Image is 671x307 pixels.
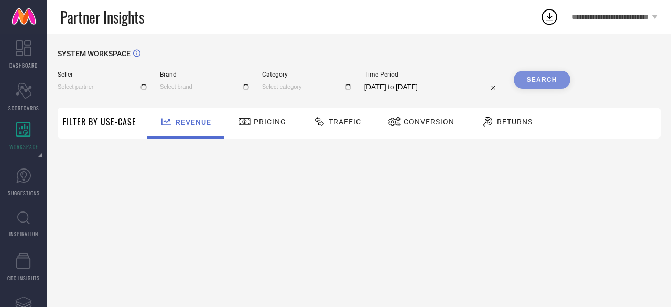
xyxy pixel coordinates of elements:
span: WORKSPACE [9,143,38,151]
span: Time Period [364,71,501,78]
div: Open download list [540,7,559,26]
span: SUGGESTIONS [8,189,40,197]
span: Partner Insights [60,6,144,28]
span: Traffic [329,118,361,126]
span: Conversion [404,118,454,126]
span: Seller [58,71,147,78]
input: Select brand [160,81,249,92]
span: Returns [497,118,533,126]
span: CDC INSIGHTS [7,274,40,282]
span: INSPIRATION [9,230,38,238]
input: Select category [262,81,351,92]
input: Select partner [58,81,147,92]
span: SCORECARDS [8,104,39,112]
input: Select time period [364,81,501,93]
span: Category [262,71,351,78]
span: SYSTEM WORKSPACE [58,49,131,58]
span: Brand [160,71,249,78]
span: Revenue [176,118,211,126]
span: Filter By Use-Case [63,115,136,128]
span: Pricing [254,118,286,126]
span: DASHBOARD [9,61,38,69]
